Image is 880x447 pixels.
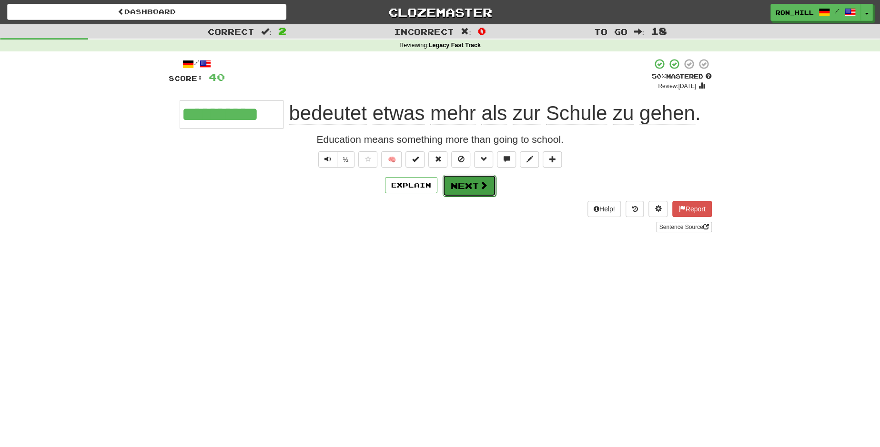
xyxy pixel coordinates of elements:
span: Score: [169,74,203,82]
span: : [634,28,644,36]
span: Ron_Hill [776,8,814,17]
span: gehen [639,102,695,125]
span: 50 % [652,72,666,80]
a: Sentence Source [656,222,711,232]
span: als [481,102,507,125]
a: Clozemaster [301,4,580,20]
span: 2 [278,25,286,37]
span: . [283,102,701,125]
strong: Legacy Fast Track [429,42,481,49]
button: Round history (alt+y) [626,201,644,217]
button: Discuss sentence (alt+u) [497,151,516,168]
span: etwas [373,102,425,125]
span: / [835,8,840,14]
span: To go [594,27,627,36]
div: / [169,58,225,70]
span: Correct [208,27,254,36]
div: Education means something more than going to school. [169,132,712,147]
span: : [461,28,471,36]
button: 🧠 [381,151,402,168]
button: Explain [385,177,437,193]
a: Dashboard [7,4,286,20]
span: zu [613,102,634,125]
span: 40 [209,71,225,83]
small: Review: [DATE] [658,83,696,89]
span: mehr [430,102,476,125]
button: ½ [337,151,355,168]
button: Next [443,175,496,197]
span: bedeutet [289,102,367,125]
span: Incorrect [394,27,454,36]
button: Play sentence audio (ctl+space) [318,151,337,168]
span: 0 [478,25,486,37]
a: Ron_Hill / [770,4,861,21]
button: Set this sentence to 100% Mastered (alt+m) [405,151,425,168]
span: : [261,28,272,36]
div: Text-to-speech controls [316,151,355,168]
span: zur [513,102,540,125]
button: Favorite sentence (alt+f) [358,151,377,168]
button: Ignore sentence (alt+i) [451,151,470,168]
button: Grammar (alt+g) [474,151,493,168]
button: Report [672,201,711,217]
button: Edit sentence (alt+d) [520,151,539,168]
span: Schule [546,102,607,125]
div: Mastered [652,72,712,81]
button: Help! [587,201,621,217]
span: 18 [651,25,667,37]
button: Add to collection (alt+a) [543,151,562,168]
button: Reset to 0% Mastered (alt+r) [428,151,447,168]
